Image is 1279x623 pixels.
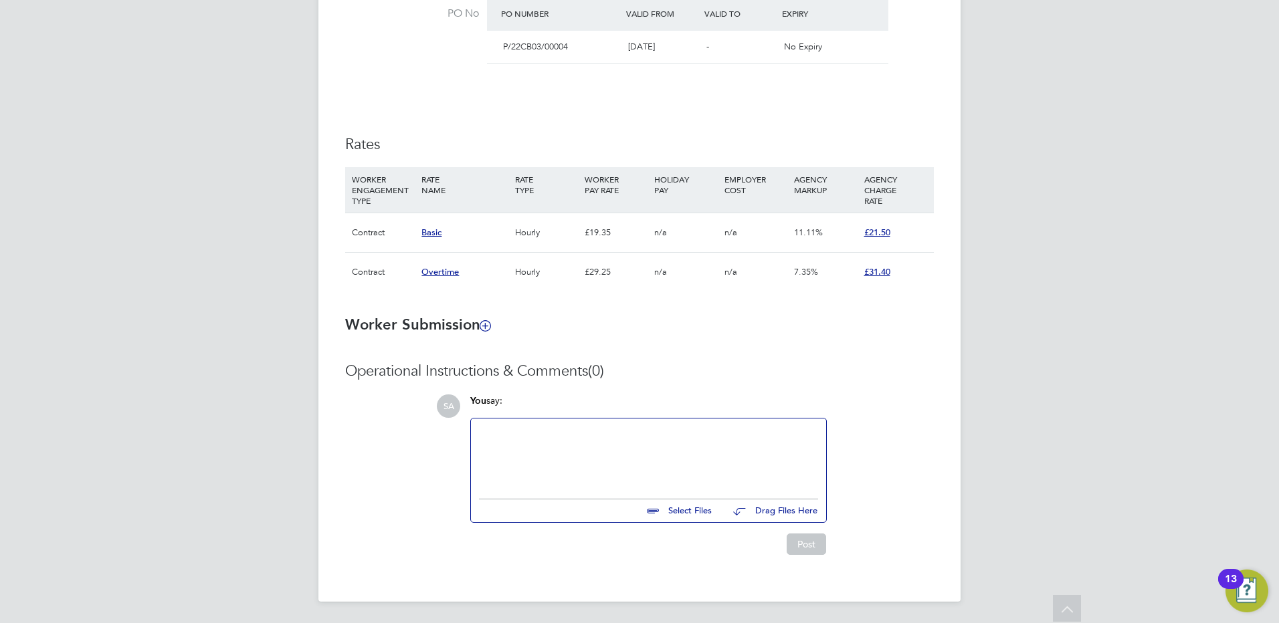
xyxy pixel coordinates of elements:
[345,316,490,334] b: Worker Submission
[628,41,655,52] span: [DATE]
[791,167,860,202] div: AGENCY MARKUP
[794,266,818,277] span: 7.35%
[503,41,568,52] span: P/22CB03/00004
[701,1,779,25] div: Valid To
[588,362,604,380] span: (0)
[779,1,857,25] div: Expiry
[470,395,486,406] span: You
[512,253,581,291] div: Hourly
[581,253,651,291] div: £29.25
[349,167,418,213] div: WORKER ENGAGEMENT TYPE
[498,1,623,25] div: PO Number
[654,227,667,238] span: n/a
[421,227,441,238] span: Basic
[651,167,720,202] div: HOLIDAY PAY
[349,253,418,291] div: Contract
[345,135,934,154] h3: Rates
[722,497,818,525] button: Drag Files Here
[349,213,418,252] div: Contract
[706,41,709,52] span: -
[794,227,823,238] span: 11.11%
[724,266,737,277] span: n/a
[787,533,826,555] button: Post
[437,394,460,418] span: SA
[784,41,822,52] span: No Expiry
[654,266,667,277] span: n/a
[512,213,581,252] div: Hourly
[418,167,511,202] div: RATE NAME
[724,227,737,238] span: n/a
[721,167,791,202] div: EMPLOYER COST
[864,227,890,238] span: £21.50
[1225,570,1268,612] button: Open Resource Center, 13 new notifications
[861,167,930,213] div: AGENCY CHARGE RATE
[581,167,651,202] div: WORKER PAY RATE
[581,213,651,252] div: £19.35
[470,394,827,418] div: say:
[512,167,581,202] div: RATE TYPE
[345,7,479,21] label: PO No
[623,1,701,25] div: Valid From
[864,266,890,277] span: £31.40
[345,362,934,381] h3: Operational Instructions & Comments
[1225,579,1237,596] div: 13
[421,266,459,277] span: Overtime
